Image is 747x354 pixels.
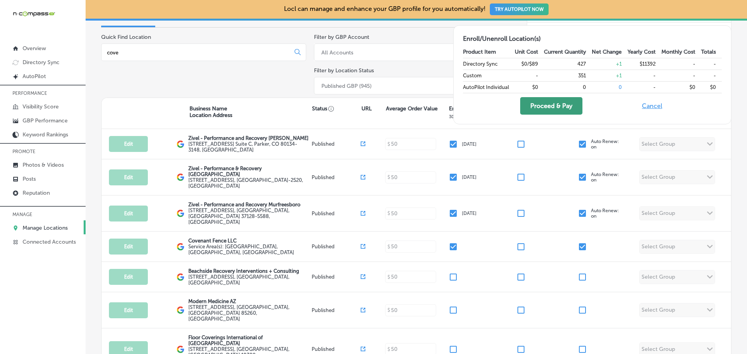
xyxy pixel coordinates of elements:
[592,70,628,81] td: + 1
[321,49,353,56] div: All Accounts
[188,177,310,189] label: [STREET_ADDRESS] , [GEOGRAPHIC_DATA]-2520, [GEOGRAPHIC_DATA]
[628,58,661,70] td: $11392
[654,23,689,37] td: NA
[544,58,592,70] td: 427
[23,45,46,52] p: Overview
[515,58,544,70] td: $0/$89
[188,238,310,244] p: Covenant Fence LLC
[314,67,374,74] label: Filter by Location Status
[361,105,372,112] p: URL
[312,105,361,112] p: Status
[177,173,184,181] img: logo
[177,243,184,251] img: logo
[591,172,619,183] p: Auto Renew: on
[386,105,438,112] p: Average Order Value
[619,23,654,37] td: 0
[515,70,544,81] td: -
[515,46,544,58] th: Unit Cost
[177,140,184,148] img: logo
[591,139,619,150] p: Auto Renew: on
[312,174,361,180] p: Published
[449,114,486,119] p: 30 Days Minimum
[462,141,477,147] p: [DATE]
[312,244,361,249] p: Published
[592,81,628,93] td: 0
[661,70,701,81] td: -
[109,302,148,318] button: Edit
[109,136,148,152] button: Edit
[188,135,310,141] p: Zivel - Performance and Recovery [PERSON_NAME]
[592,46,628,58] th: Net Change
[527,23,585,37] td: AutoPilot
[701,46,722,58] th: Totals
[463,70,515,81] td: Custom
[101,34,151,40] label: Quick Find Location
[462,211,477,216] p: [DATE]
[23,239,76,245] p: Connected Accounts
[701,58,722,70] td: -
[544,70,592,81] td: 351
[449,105,494,112] p: Enrolled Premium
[544,46,592,58] th: Current Quantity
[701,81,722,93] td: $0
[490,3,549,15] button: TRY AUTOPILOT NOW
[109,206,148,221] button: Edit
[661,81,701,93] td: $0
[23,190,50,196] p: Reputation
[188,166,310,177] p: Zivel - Performance & Recovery [GEOGRAPHIC_DATA]
[689,23,731,37] td: $ 0.00 /m
[188,208,310,225] label: [STREET_ADDRESS] , [GEOGRAPHIC_DATA], [GEOGRAPHIC_DATA] 37128-5588, [GEOGRAPHIC_DATA]
[312,307,361,313] p: Published
[640,97,665,115] button: Cancel
[312,274,361,280] p: Published
[463,81,515,93] td: AutoPilot Individual
[188,335,310,346] p: Floor Coverings International of [GEOGRAPHIC_DATA]
[23,103,59,110] p: Visibility Score
[23,162,64,168] p: Photos & Videos
[591,208,619,219] p: Auto Renew: on
[661,46,701,58] th: Monthly Cost
[23,59,60,66] p: Directory Sync
[188,274,310,286] label: [STREET_ADDRESS] , [GEOGRAPHIC_DATA], [GEOGRAPHIC_DATA]
[188,304,310,322] label: [STREET_ADDRESS] , [GEOGRAPHIC_DATA], [GEOGRAPHIC_DATA] 85260, [GEOGRAPHIC_DATA]
[312,141,361,147] p: Published
[23,131,68,138] p: Keyword Rankings
[515,81,544,93] td: $0
[463,46,515,58] th: Product Item
[628,81,661,93] td: -
[661,58,701,70] td: -
[177,345,184,353] img: logo
[321,82,372,89] div: Published GBP (945)
[109,269,148,285] button: Edit
[463,58,515,70] td: Directory Sync
[177,306,184,314] img: logo
[701,70,722,81] td: -
[23,176,36,182] p: Posts
[23,73,46,80] p: AutoPilot
[592,58,628,70] td: + 1
[462,174,477,180] p: [DATE]
[109,239,148,255] button: Edit
[544,81,592,93] td: 0
[106,49,288,56] input: All Locations
[628,70,661,81] td: -
[188,268,310,274] p: Beachside Recovery Interventions + Consulting
[23,117,68,124] p: GBP Performance
[314,34,369,40] label: Filter by GBP Account
[23,225,68,231] p: Manage Locations
[585,23,619,37] td: $0
[12,10,55,17] img: 660ab0bf-5cc7-4cb8-ba1c-48b5ae0f18e60NCTV_CLogo_TV_Black_-500x88.png
[177,209,184,217] img: logo
[177,273,184,281] img: logo
[520,97,582,115] button: Proceed & Pay
[188,141,310,153] label: [STREET_ADDRESS] Suite C , Parker, CO 80134-3148, [GEOGRAPHIC_DATA]
[188,202,310,208] p: Zivel - Performance and Recovery Murfreesboro
[463,35,722,42] h2: Enroll/Unenroll Location(s)
[312,211,361,216] p: Published
[109,169,148,185] button: Edit
[188,298,310,304] p: Modern Medicine AZ
[312,346,361,352] p: Published
[188,244,294,255] span: Columbia, SC, USA
[189,105,232,119] p: Business Name Location Address
[628,46,661,58] th: Yearly Cost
